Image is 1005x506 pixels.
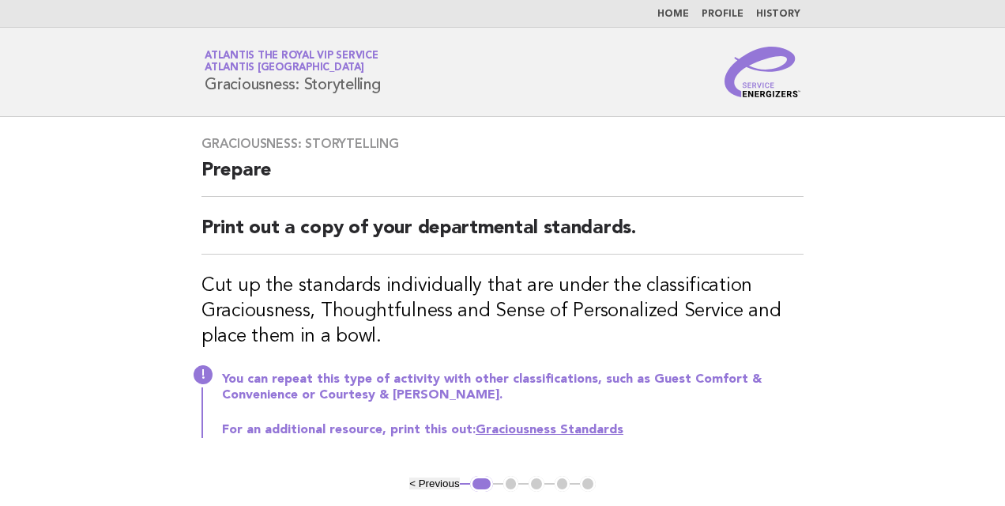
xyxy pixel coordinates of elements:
[201,216,804,255] h2: Print out a copy of your departmental standards.
[756,9,800,19] a: History
[222,372,804,403] p: You can repeat this type of activity with other classifications, such as Guest Comfort & Convenie...
[201,274,804,349] h3: Cut up the standards individually that are under the classification Graciousness, Thoughtfulness ...
[702,9,743,19] a: Profile
[409,478,459,489] button: < Previous
[201,158,804,197] h2: Prepare
[476,424,623,436] a: Graciousness Standards
[205,51,381,93] h1: Graciousness: Storytelling
[222,422,804,438] p: For an additional resource, print this out:
[201,136,804,152] h3: Graciousness: Storytelling
[657,9,689,19] a: Home
[205,51,378,73] a: Atlantis the Royal VIP ServiceAtlantis [GEOGRAPHIC_DATA]
[725,47,800,97] img: Service Energizers
[205,63,364,74] span: Atlantis [GEOGRAPHIC_DATA]
[470,476,493,492] button: 1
